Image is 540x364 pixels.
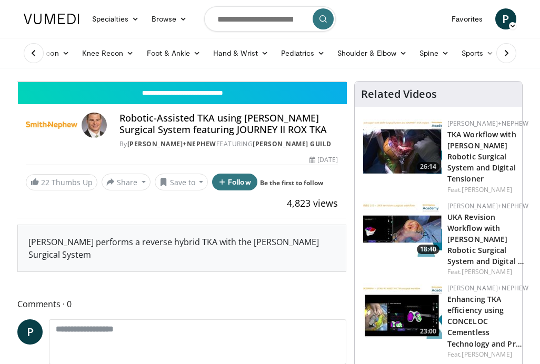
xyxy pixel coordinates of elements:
span: Comments 0 [17,297,346,311]
a: Be the first to follow [260,178,323,187]
span: 18:40 [417,245,439,254]
img: VuMedi Logo [24,14,79,24]
input: Search topics, interventions [204,6,336,32]
img: a66a0e72-84e9-4e46-8aab-74d70f528821.150x105_q85_crop-smart_upscale.jpg [363,119,442,174]
div: [DATE] [309,155,338,165]
img: Avatar [82,113,107,138]
span: 22 [41,177,49,187]
a: 22 Thumbs Up [26,174,97,190]
a: [PERSON_NAME] [462,267,512,276]
div: Feat. [447,185,528,195]
button: Follow [212,174,257,190]
span: 23:00 [417,327,439,336]
a: [PERSON_NAME] [462,185,512,194]
button: Save to [155,174,208,190]
h4: Related Videos [361,88,437,100]
a: 18:40 [363,201,442,257]
a: Browse [145,8,194,29]
a: P [17,319,43,345]
a: 26:14 [363,119,442,174]
div: [PERSON_NAME] performs a reverse hybrid TKA with the [PERSON_NAME] Surgical System [18,225,346,271]
span: 4,823 views [287,197,338,209]
span: 26:14 [417,162,439,171]
a: [PERSON_NAME] Guild [253,139,332,148]
a: [PERSON_NAME]+Nephew [127,139,216,148]
a: 23:00 [363,284,442,339]
h4: Robotic-Assisted TKA using [PERSON_NAME] Surgical System featuring JOURNEY II ROX TKA [119,113,338,135]
img: 02205603-5ba6-4c11-9b25-5721b1ef82fa.150x105_q85_crop-smart_upscale.jpg [363,201,442,257]
a: Favorites [445,8,489,29]
a: Spine [413,43,455,64]
a: P [495,8,516,29]
a: UKA Revision Workflow with [PERSON_NAME] Robotic Surgical System and Digital … [447,212,524,266]
a: Sports [455,43,501,64]
a: Foot & Ankle [141,43,207,64]
a: [PERSON_NAME]+Nephew [447,119,528,128]
a: Specialties [86,8,145,29]
div: Feat. [447,267,528,277]
a: Shoulder & Elbow [331,43,413,64]
a: [PERSON_NAME]+Nephew [447,201,528,210]
a: Enhancing TKA efficiency using CONCELOC Cementless Technology and Pr… [447,294,522,348]
a: Pediatrics [275,43,331,64]
a: [PERSON_NAME] [462,350,512,359]
a: [PERSON_NAME]+Nephew [447,284,528,292]
a: TKA Workflow with [PERSON_NAME] Robotic Surgical System and Digital Tensioner [447,129,516,184]
img: Smith+Nephew [26,113,77,138]
a: Hand & Wrist [207,43,275,64]
img: cad15a82-7a4e-4d99-8f10-ac9ee335d8e8.150x105_q85_crop-smart_upscale.jpg [363,284,442,339]
button: Share [102,174,151,190]
div: Feat. [447,350,528,359]
div: By FEATURING [119,139,338,149]
a: Knee Recon [76,43,141,64]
